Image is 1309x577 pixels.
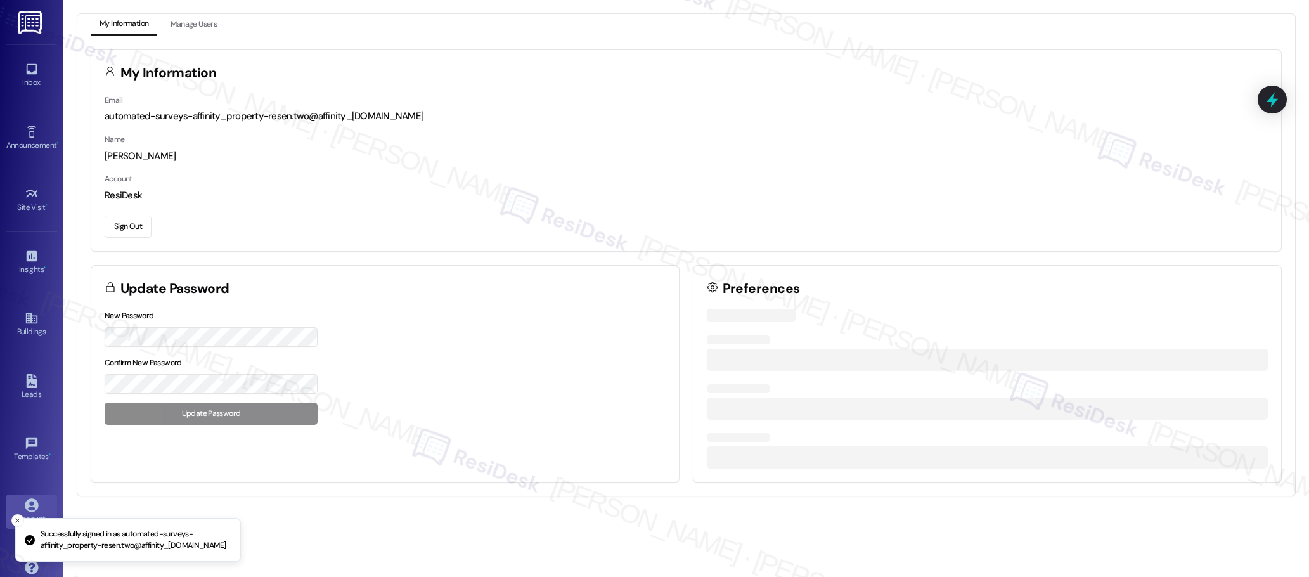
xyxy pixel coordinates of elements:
[105,95,122,105] label: Email
[105,216,152,238] button: Sign Out
[120,282,229,295] h3: Update Password
[105,311,154,321] label: New Password
[105,110,1268,123] div: automated-surveys-affinity_property-resen.two@affinity_[DOMAIN_NAME]
[120,67,217,80] h3: My Information
[41,529,230,551] p: Successfully signed in as automated-surveys-affinity_property-resen.two@affinity_[DOMAIN_NAME]
[6,245,57,280] a: Insights •
[56,139,58,148] span: •
[105,174,132,184] label: Account
[105,358,182,368] label: Confirm New Password
[91,14,157,36] button: My Information
[6,370,57,405] a: Leads
[6,183,57,217] a: Site Visit •
[49,450,51,459] span: •
[6,432,57,467] a: Templates •
[6,58,57,93] a: Inbox
[105,134,125,145] label: Name
[105,150,1268,163] div: [PERSON_NAME]
[6,308,57,342] a: Buildings
[6,495,57,529] a: Account
[46,201,48,210] span: •
[162,14,226,36] button: Manage Users
[44,263,46,272] span: •
[105,189,1268,202] div: ResiDesk
[723,282,800,295] h3: Preferences
[11,514,24,527] button: Close toast
[18,11,44,34] img: ResiDesk Logo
